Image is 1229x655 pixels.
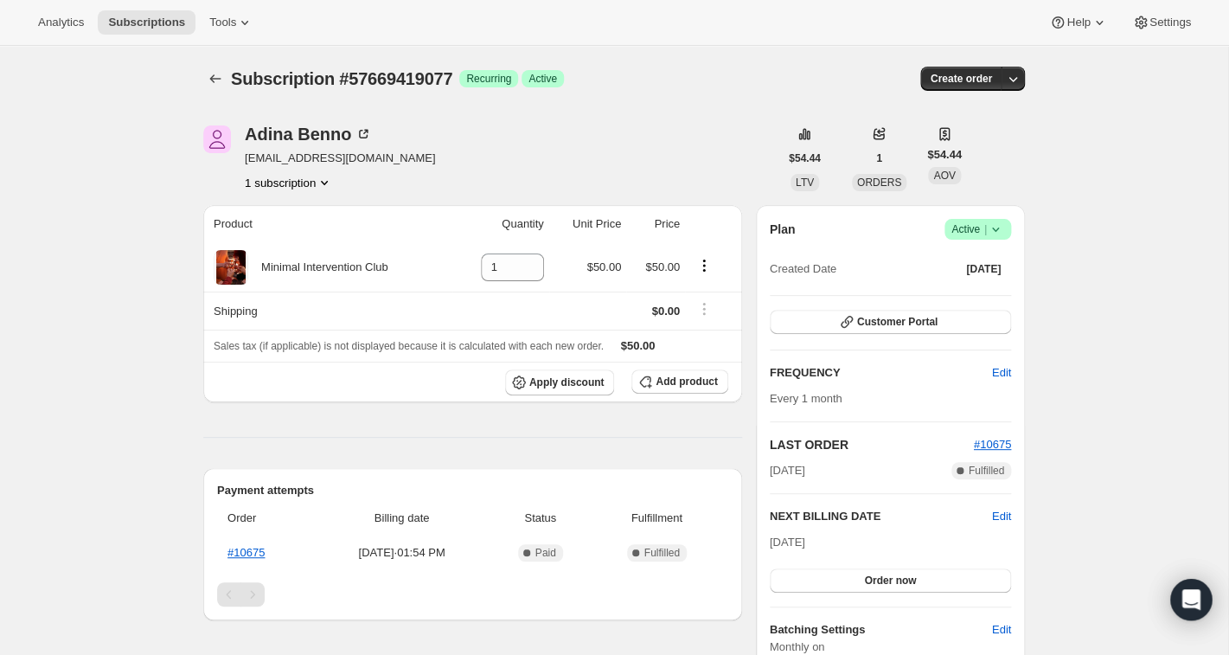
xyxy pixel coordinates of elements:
span: Paid [535,546,556,560]
span: [DATE] [770,462,805,479]
span: Help [1066,16,1090,29]
span: Settings [1149,16,1191,29]
button: Edit [982,359,1021,387]
span: Recurring [466,72,511,86]
button: Product actions [245,174,333,191]
span: $54.44 [927,146,962,164]
span: $54.44 [789,151,821,165]
span: Sales tax (if applicable) is not displayed because it is calculated with each new order. [214,340,604,352]
img: product img [216,250,246,285]
button: Edit [992,508,1011,525]
span: [DATE] [770,536,805,549]
button: Analytics [28,10,94,35]
span: Active [951,221,1004,238]
span: Edit [992,364,1011,382]
span: Fulfilled [644,546,680,560]
span: Fulfillment [596,510,718,527]
th: Product [203,205,452,243]
button: Help [1039,10,1117,35]
nav: Pagination [217,582,728,607]
span: ORDERS [857,177,901,189]
span: Order now [864,574,916,588]
th: Price [626,205,685,243]
span: Every 1 month [770,392,842,405]
span: Add product [656,375,717,389]
button: Product actions [690,256,718,275]
button: $54.44 [778,146,831,170]
h2: FREQUENCY [770,364,992,382]
h2: NEXT BILLING DATE [770,508,992,525]
span: | [984,222,987,236]
span: Created Date [770,260,836,278]
div: Open Intercom Messenger [1170,579,1212,620]
button: #10675 [974,436,1011,453]
div: Adina Benno [245,125,372,143]
span: Tools [209,16,236,29]
span: Apply discount [529,376,605,389]
th: Quantity [452,205,548,243]
th: Shipping [203,292,452,330]
span: LTV [796,177,814,189]
span: Analytics [38,16,84,29]
button: Order now [770,568,1011,593]
span: Fulfilled [969,464,1004,478]
th: Order [217,499,314,537]
span: Subscriptions [108,16,185,29]
span: 1 [876,151,882,165]
span: Status [496,510,586,527]
button: Settings [1122,10,1201,35]
span: [DATE] · 01:54 PM [319,544,485,562]
button: 1 [866,146,893,170]
a: #10675 [974,438,1011,451]
button: Customer Portal [770,310,1011,334]
span: Edit [992,621,1011,639]
button: Apply discount [505,369,615,395]
button: Subscriptions [203,67,227,91]
span: $0.00 [652,305,681,318]
span: Subscription #57669419077 [231,69,452,88]
span: $50.00 [645,260,680,273]
button: [DATE] [956,257,1011,281]
span: Adina Benno [203,125,231,153]
span: [DATE] [966,262,1001,276]
span: Customer Portal [857,315,938,329]
span: Active [528,72,557,86]
button: Add product [631,369,727,394]
span: $50.00 [586,260,621,273]
span: Create order [931,72,992,86]
h2: Plan [770,221,796,238]
h2: LAST ORDER [770,436,974,453]
div: Minimal Intervention Club [248,259,388,276]
button: Edit [982,616,1021,644]
button: Subscriptions [98,10,195,35]
span: AOV [933,170,955,182]
button: Tools [199,10,264,35]
h6: Batching Settings [770,621,992,639]
span: Billing date [319,510,485,527]
span: $50.00 [621,339,656,352]
button: Create order [920,67,1002,91]
h2: Payment attempts [217,482,728,499]
span: [EMAIL_ADDRESS][DOMAIN_NAME] [245,150,435,167]
th: Unit Price [549,205,627,243]
a: #10675 [227,546,265,559]
button: Shipping actions [690,299,718,318]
